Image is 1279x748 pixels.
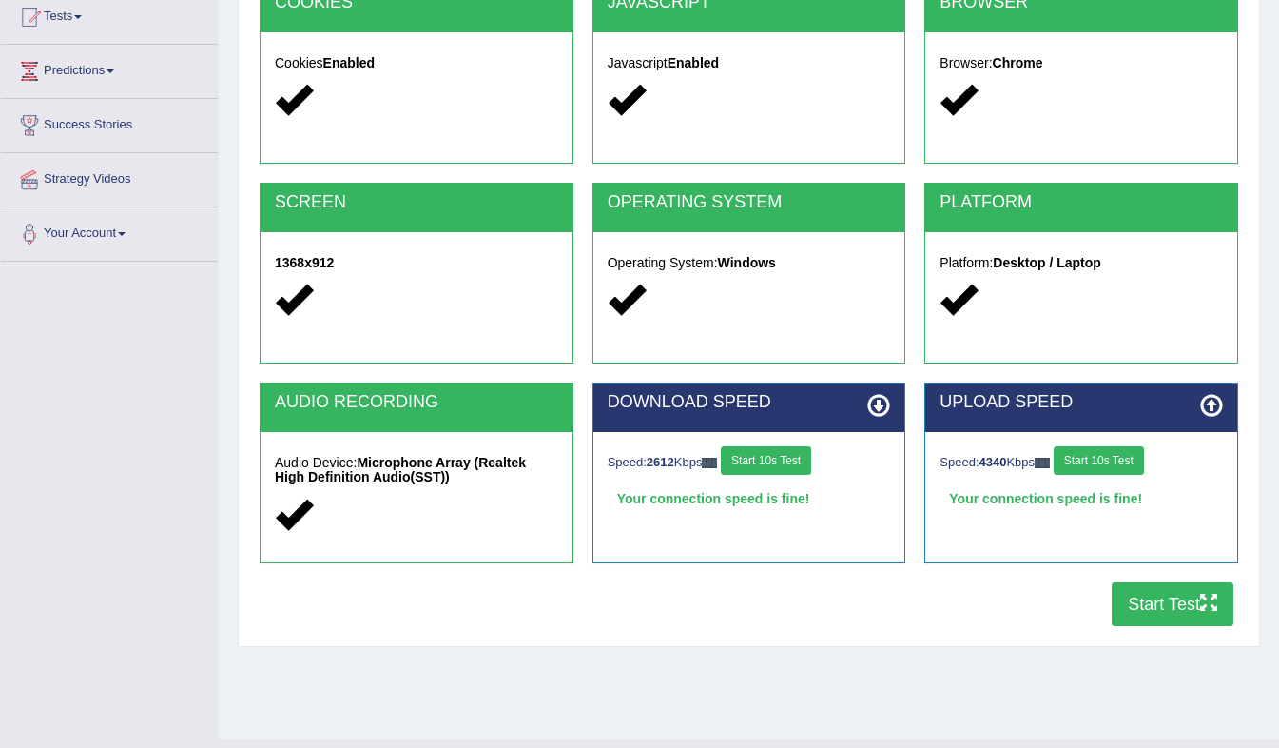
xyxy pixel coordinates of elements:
strong: Microphone Array (Realtek High Definition Audio(SST)) [275,455,526,484]
div: Speed: Kbps [608,446,891,480]
h5: Audio Device: [275,456,558,485]
strong: Chrome [993,55,1043,70]
strong: Desktop / Laptop [993,255,1101,270]
button: Start 10s Test [721,446,811,475]
a: Predictions [1,45,218,92]
h5: Browser: [940,56,1223,70]
strong: 2612 [647,455,674,469]
img: ajax-loader-fb-connection.gif [702,458,717,468]
div: Your connection speed is fine! [608,484,891,513]
a: Your Account [1,207,218,255]
h5: Platform: [940,256,1223,270]
strong: Enabled [668,55,719,70]
strong: Enabled [323,55,375,70]
h5: Operating System: [608,256,891,270]
h2: AUDIO RECORDING [275,393,558,412]
button: Start Test [1112,582,1233,626]
h2: UPLOAD SPEED [940,393,1223,412]
h2: OPERATING SYSTEM [608,193,891,212]
h2: DOWNLOAD SPEED [608,393,891,412]
a: Strategy Videos [1,153,218,201]
h2: SCREEN [275,193,558,212]
img: ajax-loader-fb-connection.gif [1035,458,1050,468]
a: Success Stories [1,99,218,147]
div: Your connection speed is fine! [940,484,1223,513]
h5: Cookies [275,56,558,70]
strong: 4340 [979,455,1007,469]
button: Start 10s Test [1054,446,1144,475]
h2: PLATFORM [940,193,1223,212]
strong: Windows [718,255,776,270]
h5: Javascript [608,56,891,70]
div: Speed: Kbps [940,446,1223,480]
strong: 1368x912 [275,255,334,270]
